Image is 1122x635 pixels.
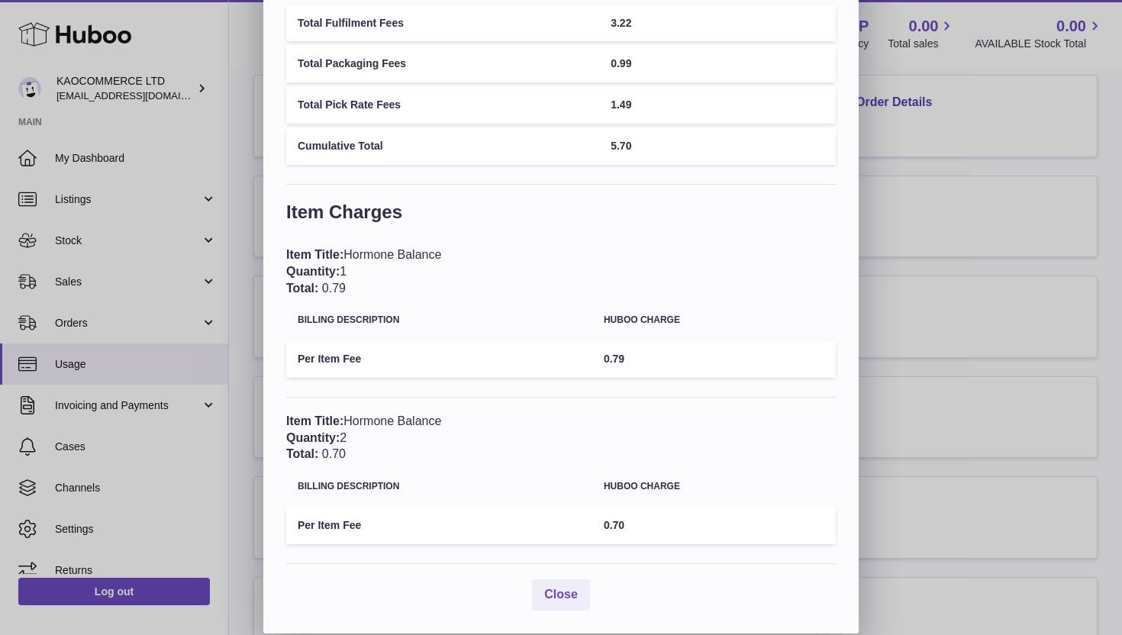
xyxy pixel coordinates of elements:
span: Item Title: [286,248,343,261]
span: Quantity: [286,265,340,278]
td: Total Fulfilment Fees [286,5,599,42]
span: 1.49 [611,98,631,111]
td: Per Item Fee [286,507,592,544]
span: Total: [286,447,318,460]
button: Close [532,579,590,611]
span: 0.70 [322,447,346,460]
th: Huboo charge [592,470,836,503]
td: Per Item Fee [286,340,592,378]
span: Close [544,588,578,601]
span: Quantity: [286,431,340,444]
th: Billing Description [286,304,592,337]
div: Hormone Balance 2 [286,413,836,463]
span: 3.22 [611,17,631,29]
span: 0.70 [604,519,624,531]
td: Total Pick Rate Fees [286,86,599,124]
h3: Item Charges [286,200,836,232]
span: Total: [286,282,318,295]
span: Item Title: [286,414,343,427]
th: Huboo charge [592,304,836,337]
span: 0.99 [611,57,631,69]
span: 0.79 [604,353,624,365]
span: 0.79 [322,282,346,295]
div: Hormone Balance 1 [286,247,836,296]
span: 5.70 [611,140,631,152]
td: Cumulative Total [286,127,599,165]
th: Billing Description [286,470,592,503]
td: Total Packaging Fees [286,45,599,82]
